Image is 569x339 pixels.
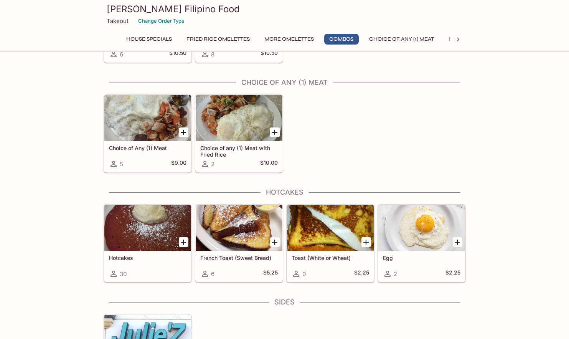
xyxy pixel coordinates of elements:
[135,15,188,27] button: Change Order Type
[394,270,397,278] span: 2
[122,34,176,45] button: House Specials
[200,145,278,157] h5: Choice of any (1) Meat with Fried Rice
[445,269,460,278] h5: $2.25
[383,255,460,261] h5: Egg
[179,237,188,247] button: Add Hotcakes
[107,17,129,25] p: Takeout
[211,270,214,278] span: 6
[182,34,254,45] button: Fried Rice Omelettes
[211,160,214,168] span: 2
[120,270,127,278] span: 30
[104,205,191,282] a: Hotcakes30
[263,269,278,278] h5: $5.25
[453,237,462,247] button: Add Egg
[354,269,369,278] h5: $2.25
[120,51,123,58] span: 6
[324,34,359,45] button: Combos
[444,34,482,45] button: Hotcakes
[200,255,278,261] h5: French Toast (Sweet Bread)
[104,78,466,87] h4: Choice of Any (1) Meat
[195,205,283,282] a: French Toast (Sweet Bread)6$5.25
[109,255,186,261] h5: Hotcakes
[378,205,465,282] a: Egg2$2.25
[302,270,306,278] span: 0
[179,127,188,137] button: Add Choice of Any (1) Meat
[287,205,374,282] a: Toast (White or Wheat)0$2.25
[169,50,186,59] h5: $10.50
[195,95,283,172] a: Choice of any (1) Meat with Fried Rice2$10.00
[270,127,280,137] button: Add Choice of any (1) Meat with Fried Rice
[120,160,123,168] span: 5
[361,237,371,247] button: Add Toast (White or Wheat)
[261,50,278,59] h5: $10.50
[104,95,191,141] div: Choice of Any (1) Meat
[378,205,465,251] div: Egg
[104,298,466,306] h4: Sides
[104,205,191,251] div: Hotcakes
[171,159,186,169] h5: $9.00
[109,145,186,151] h5: Choice of Any (1) Meat
[260,34,318,45] button: More Omelettes
[104,95,191,172] a: Choice of Any (1) Meat5$9.00
[196,95,282,141] div: Choice of any (1) Meat with Fried Rice
[104,188,466,197] h4: Hotcakes
[365,34,438,45] button: Choice of Any (1) Meat
[107,3,463,15] h3: [PERSON_NAME] Filipino Food
[211,51,214,58] span: 8
[260,159,278,169] h5: $10.00
[292,255,369,261] h5: Toast (White or Wheat)
[287,205,374,251] div: Toast (White or Wheat)
[270,237,280,247] button: Add French Toast (Sweet Bread)
[196,205,282,251] div: French Toast (Sweet Bread)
